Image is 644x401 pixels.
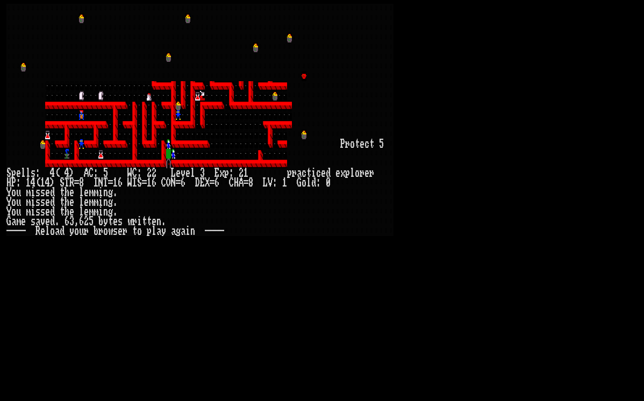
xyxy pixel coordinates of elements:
div: m [89,207,94,217]
div: e [113,217,118,226]
div: l [26,168,31,178]
div: 2 [239,168,244,178]
div: x [340,168,345,178]
div: 4 [31,178,35,188]
div: d [311,178,316,188]
div: W [127,168,132,178]
div: ( [35,178,40,188]
div: e [40,226,45,236]
div: C [229,178,234,188]
div: 2 [84,217,89,226]
div: m [26,207,31,217]
div: R [69,178,74,188]
div: 6 [152,178,156,188]
div: l [45,226,50,236]
div: H [234,178,239,188]
div: r [292,168,297,178]
div: : [16,178,21,188]
div: G [297,178,302,188]
div: 4 [65,168,69,178]
div: n [103,197,108,207]
div: n [156,217,161,226]
div: r [360,168,364,178]
div: G [6,217,11,226]
div: o [11,207,16,217]
div: l [306,178,311,188]
div: c [302,168,306,178]
div: u [79,226,84,236]
div: m [94,197,98,207]
div: t [369,139,374,149]
div: t [147,217,152,226]
div: - [205,226,210,236]
div: v [40,217,45,226]
div: e [45,207,50,217]
div: H [6,178,11,188]
div: l [152,226,156,236]
div: - [6,226,11,236]
div: a [35,217,40,226]
div: t [60,197,65,207]
div: T [65,178,69,188]
div: = [176,178,181,188]
div: V [268,178,273,188]
div: p [147,226,152,236]
div: R [35,226,40,236]
div: i [98,188,103,197]
div: 1 [40,178,45,188]
div: p [11,168,16,178]
div: 6 [65,217,69,226]
div: s [31,217,35,226]
div: 1 [113,178,118,188]
div: t [355,139,360,149]
div: 1 [147,178,152,188]
div: = [210,178,214,188]
div: - [21,226,26,236]
div: . [55,217,60,226]
div: 6 [79,217,84,226]
div: = [244,178,248,188]
div: i [31,197,35,207]
div: e [69,188,74,197]
div: 5 [89,217,94,226]
div: o [11,188,16,197]
div: s [40,197,45,207]
div: e [364,168,369,178]
div: i [31,207,35,217]
div: e [84,197,89,207]
div: : [273,178,277,188]
div: o [103,226,108,236]
div: : [94,168,98,178]
div: t [108,217,113,226]
div: g [176,226,181,236]
div: C [132,168,137,178]
div: r [369,168,374,178]
div: C [161,178,166,188]
div: , [74,217,79,226]
div: ( [55,168,60,178]
div: O [166,178,171,188]
div: e [152,217,156,226]
div: : [229,168,234,178]
div: 6 [181,178,185,188]
div: g [108,197,113,207]
div: s [35,207,40,217]
div: s [31,168,35,178]
div: A [84,168,89,178]
div: ) [69,168,74,178]
div: - [214,226,219,236]
div: m [26,197,31,207]
div: h [65,197,69,207]
div: g [108,207,113,217]
div: e [118,226,123,236]
div: e [69,197,74,207]
div: 0 [326,178,331,188]
div: p [345,168,350,178]
div: s [35,188,40,197]
div: Y [6,188,11,197]
div: a [171,226,176,236]
div: 4 [45,178,50,188]
div: c [364,139,369,149]
div: h [65,207,69,217]
div: 1 [26,178,31,188]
